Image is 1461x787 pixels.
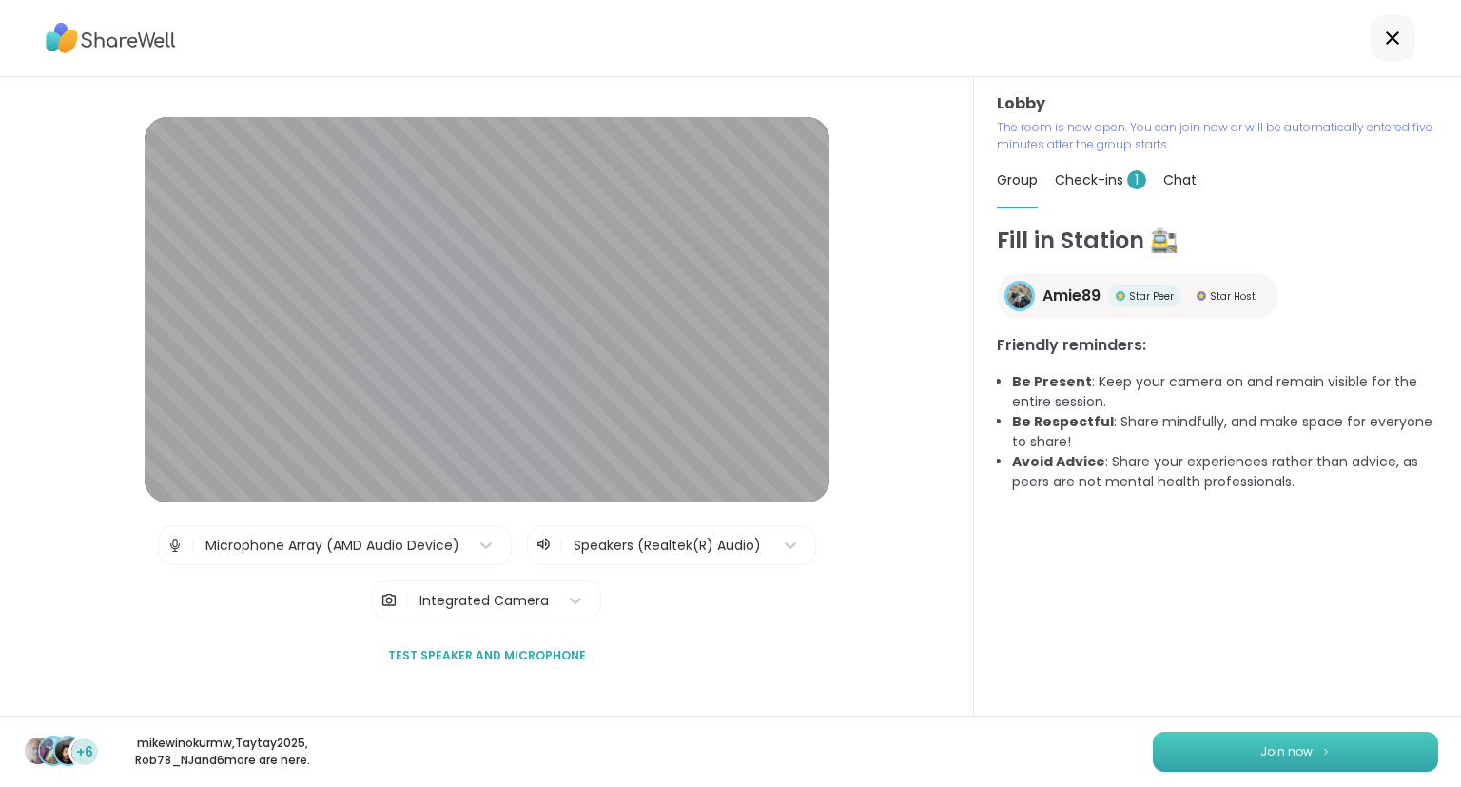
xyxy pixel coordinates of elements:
h3: Lobby [997,92,1438,115]
img: Amie89 [1007,284,1032,308]
img: Star Peer [1116,291,1125,301]
h3: Friendly reminders: [997,334,1438,357]
p: mikewinokurmw , Taytay2025 , Rob78_NJ and 6 more are here. [116,735,329,769]
span: Amie89 [1042,285,1101,307]
b: Be Respectful [1012,412,1114,431]
button: Test speaker and microphone [380,636,594,676]
span: Group [997,170,1038,189]
span: | [191,526,196,564]
img: Camera [380,581,398,620]
li: : Share mindfully, and make space for everyone to share! [1012,412,1438,452]
li: : Keep your camera on and remain visible for the entire session. [1012,372,1438,412]
b: Avoid Advice [1012,452,1105,471]
span: | [559,534,564,557]
span: Chat [1163,170,1197,189]
img: Rob78_NJ [55,738,82,764]
div: Microphone Array (AMD Audio Device) [205,536,459,556]
h1: Fill in Station 🚉 [997,224,1438,258]
img: ShareWell Logo [46,16,176,60]
li: : Share your experiences rather than advice, as peers are not mental health professionals. [1012,452,1438,492]
button: Join now [1153,732,1438,772]
span: Star Host [1210,289,1256,304]
img: ShareWell Logomark [1320,746,1332,757]
img: Taytay2025 [40,738,67,764]
b: Be Present [1012,372,1092,391]
span: Star Peer [1129,289,1174,304]
span: +6 [76,742,93,762]
span: Test speaker and microphone [388,647,586,664]
span: | [405,581,410,620]
span: Check-ins [1055,170,1146,189]
p: The room is now open. You can join now or will be automatically entered five minutes after the gr... [997,119,1438,153]
img: Microphone [166,526,184,564]
img: mikewinokurmw [25,738,51,764]
div: Integrated Camera [419,591,549,611]
img: Star Host [1197,291,1206,301]
span: Join now [1260,743,1313,760]
span: 1 [1127,170,1146,189]
a: Amie89Amie89Star PeerStar PeerStar HostStar Host [997,273,1278,319]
